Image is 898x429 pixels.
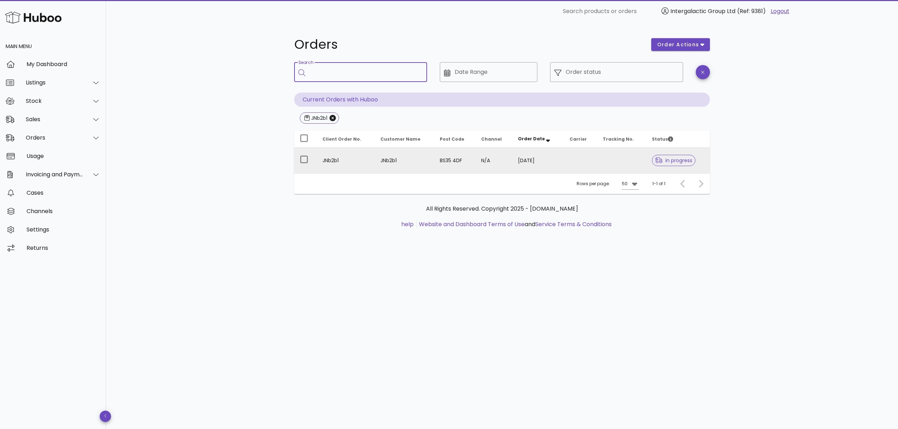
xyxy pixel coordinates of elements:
label: Search [298,60,313,65]
button: order actions [651,38,710,51]
div: Channels [27,208,100,214]
div: Cases [27,189,100,196]
div: 50 [622,181,628,187]
div: 50Rows per page: [622,178,639,189]
div: Orders [26,134,83,141]
div: Stock [26,98,83,104]
span: Tracking No. [603,136,634,142]
td: BS35 4DF [434,148,476,173]
span: Customer Name [380,136,420,142]
div: 1-1 of 1 [652,181,665,187]
th: Order Date: Sorted descending. Activate to remove sorting. [512,131,564,148]
div: JNb2b1 [310,114,327,122]
th: Post Code [434,131,476,148]
span: Client Order No. [322,136,361,142]
div: Invoicing and Payments [26,171,83,178]
p: All Rights Reserved. Copyright 2025 - [DOMAIN_NAME] [300,205,704,213]
span: Channel [481,136,502,142]
div: Settings [27,226,100,233]
div: Returns [27,245,100,251]
h1: Orders [294,38,643,51]
a: Service Terms & Conditions [535,220,612,228]
a: Logout [771,7,789,16]
td: JNb2b1 [317,148,375,173]
a: Website and Dashboard Terms of Use [419,220,525,228]
td: [DATE] [512,148,564,173]
th: Tracking No. [597,131,646,148]
th: Carrier [564,131,597,148]
th: Channel [476,131,512,148]
div: My Dashboard [27,61,100,67]
p: Current Orders with Huboo [294,93,710,107]
td: JNb2b1 [375,148,434,173]
span: Carrier [570,136,587,142]
td: N/A [476,148,512,173]
div: Rows per page: [577,174,639,194]
span: Order Date [518,136,545,142]
span: Intergalactic Group Ltd [670,7,735,15]
a: help [401,220,414,228]
th: Customer Name [375,131,434,148]
span: in progress [655,158,693,163]
span: Post Code [440,136,464,142]
div: Listings [26,79,83,86]
div: Sales [26,116,83,123]
th: Client Order No. [317,131,375,148]
li: and [416,220,612,229]
span: order actions [657,41,699,48]
span: Status [652,136,673,142]
button: Close [330,115,336,121]
th: Status [646,131,710,148]
div: Usage [27,153,100,159]
span: (Ref: 9381) [737,7,766,15]
img: Huboo Logo [5,10,62,25]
